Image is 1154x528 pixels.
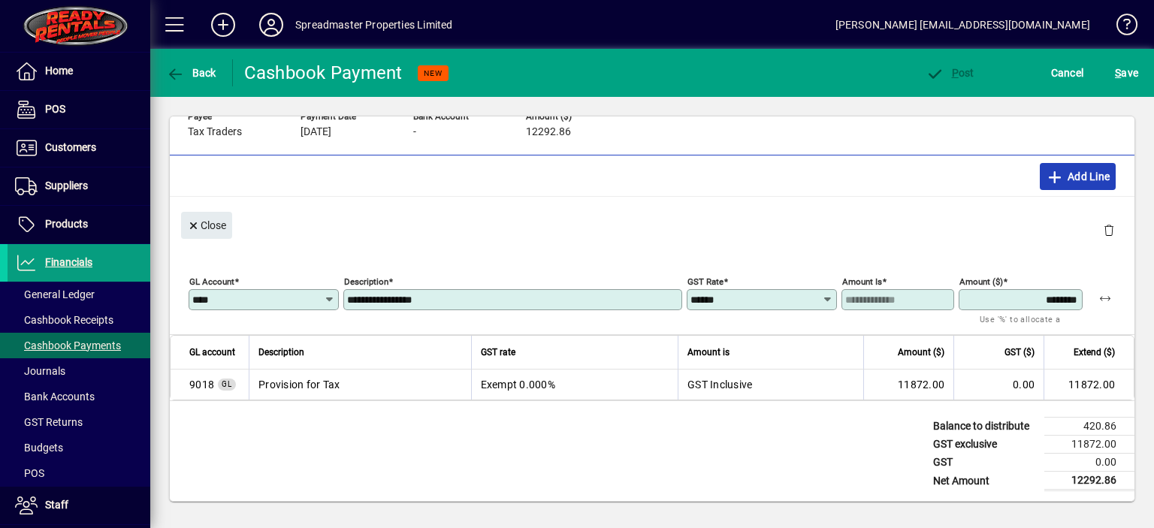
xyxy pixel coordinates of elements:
[1087,280,1123,316] button: Apply remaining balance
[295,13,452,37] div: Spreadmaster Properties Limited
[959,276,1003,287] mat-label: Amount ($)
[301,126,331,138] span: [DATE]
[1051,61,1084,85] span: Cancel
[188,126,242,138] span: Tax Traders
[15,365,65,377] span: Journals
[162,59,220,86] button: Back
[45,256,92,268] span: Financials
[1091,212,1127,248] button: Delete
[8,307,150,333] a: Cashbook Receipts
[45,65,73,77] span: Home
[926,436,1044,454] td: GST exclusive
[1105,3,1135,52] a: Knowledge Base
[8,435,150,460] a: Budgets
[424,68,443,78] span: NEW
[45,141,96,153] span: Customers
[980,310,1071,342] mat-hint: Use '%' to allocate a percentage
[1091,223,1127,237] app-page-header-button: Delete
[952,67,959,79] span: P
[8,409,150,435] a: GST Returns
[1044,472,1134,490] td: 12292.86
[181,212,232,239] button: Close
[8,460,150,486] a: POS
[187,213,226,238] span: Close
[926,418,1044,436] td: Balance to distribute
[687,276,724,287] mat-label: GST rate
[898,344,944,361] span: Amount ($)
[1044,436,1134,454] td: 11872.00
[45,499,68,511] span: Staff
[1074,344,1115,361] span: Extend ($)
[481,344,515,361] span: GST rate
[15,288,95,300] span: General Ledger
[471,370,678,400] td: Exempt 0.000%
[1115,61,1138,85] span: ave
[8,282,150,307] a: General Ledger
[15,391,95,403] span: Bank Accounts
[15,442,63,454] span: Budgets
[1044,418,1134,436] td: 420.86
[1047,59,1088,86] button: Cancel
[45,180,88,192] span: Suppliers
[413,126,416,138] span: -
[222,380,232,388] span: GL
[177,218,236,231] app-page-header-button: Close
[247,11,295,38] button: Profile
[678,370,863,400] td: GST Inclusive
[1040,163,1116,190] button: Add Line
[189,344,235,361] span: GL account
[150,59,233,86] app-page-header-button: Back
[15,314,113,326] span: Cashbook Receipts
[15,467,44,479] span: POS
[166,67,216,79] span: Back
[8,384,150,409] a: Bank Accounts
[244,61,403,85] div: Cashbook Payment
[8,206,150,243] a: Products
[687,344,730,361] span: Amount is
[835,13,1090,37] div: [PERSON_NAME] [EMAIL_ADDRESS][DOMAIN_NAME]
[45,103,65,115] span: POS
[189,377,214,392] span: Provision for Tax
[199,11,247,38] button: Add
[1004,344,1035,361] span: GST ($)
[344,276,388,287] mat-label: Description
[842,276,882,287] mat-label: Amount is
[15,416,83,428] span: GST Returns
[15,339,121,351] span: Cashbook Payments
[8,358,150,384] a: Journals
[1044,454,1134,472] td: 0.00
[953,370,1044,400] td: 0.00
[526,126,571,138] span: 12292.86
[189,276,234,287] mat-label: GL Account
[1046,164,1110,189] span: Add Line
[926,454,1044,472] td: GST
[8,53,150,90] a: Home
[8,487,150,524] a: Staff
[8,333,150,358] a: Cashbook Payments
[8,167,150,205] a: Suppliers
[1111,59,1142,86] button: Save
[922,59,978,86] button: Post
[8,91,150,128] a: POS
[863,370,953,400] td: 11872.00
[1044,370,1134,400] td: 11872.00
[45,218,88,230] span: Products
[258,344,304,361] span: Description
[1115,67,1121,79] span: S
[8,129,150,167] a: Customers
[249,370,471,400] td: Provision for Tax
[926,67,974,79] span: ost
[926,472,1044,490] td: Net Amount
